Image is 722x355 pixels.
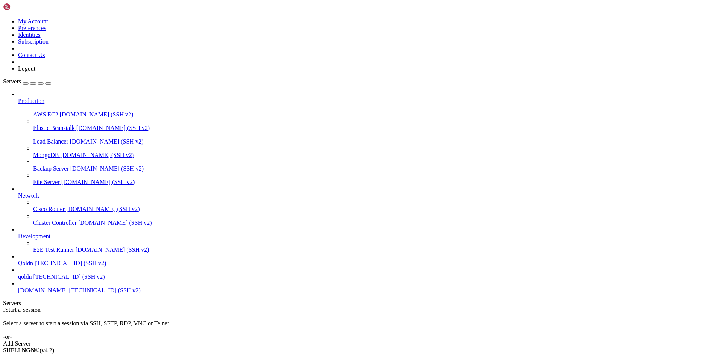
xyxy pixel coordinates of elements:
[40,347,55,353] span: 4.2.0
[35,260,106,266] span: [TECHNICAL_ID] (SSH v2)
[18,233,50,239] span: Development
[18,98,44,104] span: Production
[33,273,105,280] span: [TECHNICAL_ID] (SSH v2)
[18,267,719,280] li: qoldn [TECHNICAL_ID] (SSH v2)
[69,287,141,293] span: [TECHNICAL_ID] (SSH v2)
[22,347,35,353] b: NGN
[33,246,74,253] span: E2E Test Runner
[18,52,45,58] a: Contact Us
[18,65,35,72] a: Logout
[33,152,59,158] span: MongoDB
[18,260,33,266] span: Qoldn
[33,165,719,172] a: Backup Server [DOMAIN_NAME] (SSH v2)
[18,18,48,24] a: My Account
[33,131,719,145] li: Load Balancer [DOMAIN_NAME] (SSH v2)
[66,206,140,212] span: [DOMAIN_NAME] (SSH v2)
[18,192,719,199] a: Network
[3,3,46,11] img: Shellngn
[76,125,150,131] span: [DOMAIN_NAME] (SSH v2)
[3,78,21,85] span: Servers
[33,159,719,172] li: Backup Server [DOMAIN_NAME] (SSH v2)
[33,206,65,212] span: Cisco Router
[33,125,75,131] span: Elastic Beanstalk
[33,179,719,186] a: File Server [DOMAIN_NAME] (SSH v2)
[33,118,719,131] li: Elastic Beanstalk [DOMAIN_NAME] (SSH v2)
[33,138,68,145] span: Load Balancer
[18,192,39,199] span: Network
[33,138,719,145] a: Load Balancer [DOMAIN_NAME] (SSH v2)
[18,186,719,226] li: Network
[18,273,32,280] span: qoldn
[33,152,719,159] a: MongoDB [DOMAIN_NAME] (SSH v2)
[18,25,46,31] a: Preferences
[33,219,719,226] a: Cluster Controller [DOMAIN_NAME] (SSH v2)
[18,233,719,240] a: Development
[33,213,719,226] li: Cluster Controller [DOMAIN_NAME] (SSH v2)
[70,165,144,172] span: [DOMAIN_NAME] (SSH v2)
[33,104,719,118] li: AWS EC2 [DOMAIN_NAME] (SSH v2)
[3,78,51,85] a: Servers
[33,206,719,213] a: Cisco Router [DOMAIN_NAME] (SSH v2)
[18,253,719,267] li: Qoldn [TECHNICAL_ID] (SSH v2)
[3,340,719,347] div: Add Server
[33,125,719,131] a: Elastic Beanstalk [DOMAIN_NAME] (SSH v2)
[18,280,719,294] li: [DOMAIN_NAME] [TECHNICAL_ID] (SSH v2)
[33,219,77,226] span: Cluster Controller
[18,226,719,253] li: Development
[3,300,719,307] div: Servers
[18,98,719,104] a: Production
[60,152,134,158] span: [DOMAIN_NAME] (SSH v2)
[18,91,719,186] li: Production
[18,38,49,45] a: Subscription
[33,145,719,159] li: MongoDB [DOMAIN_NAME] (SSH v2)
[33,111,58,118] span: AWS EC2
[18,287,719,294] a: [DOMAIN_NAME] [TECHNICAL_ID] (SSH v2)
[5,307,41,313] span: Start a Session
[33,240,719,253] li: E2E Test Runner [DOMAIN_NAME] (SSH v2)
[33,179,60,185] span: File Server
[33,111,719,118] a: AWS EC2 [DOMAIN_NAME] (SSH v2)
[78,219,152,226] span: [DOMAIN_NAME] (SSH v2)
[18,32,41,38] a: Identities
[3,347,54,353] span: SHELL ©
[18,287,68,293] span: [DOMAIN_NAME]
[70,138,144,145] span: [DOMAIN_NAME] (SSH v2)
[33,172,719,186] li: File Server [DOMAIN_NAME] (SSH v2)
[3,307,5,313] span: 
[33,246,719,253] a: E2E Test Runner [DOMAIN_NAME] (SSH v2)
[33,165,69,172] span: Backup Server
[18,273,719,280] a: qoldn [TECHNICAL_ID] (SSH v2)
[61,179,135,185] span: [DOMAIN_NAME] (SSH v2)
[33,199,719,213] li: Cisco Router [DOMAIN_NAME] (SSH v2)
[3,313,719,340] div: Select a server to start a session via SSH, SFTP, RDP, VNC or Telnet. -or-
[76,246,149,253] span: [DOMAIN_NAME] (SSH v2)
[18,260,719,267] a: Qoldn [TECHNICAL_ID] (SSH v2)
[60,111,133,118] span: [DOMAIN_NAME] (SSH v2)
